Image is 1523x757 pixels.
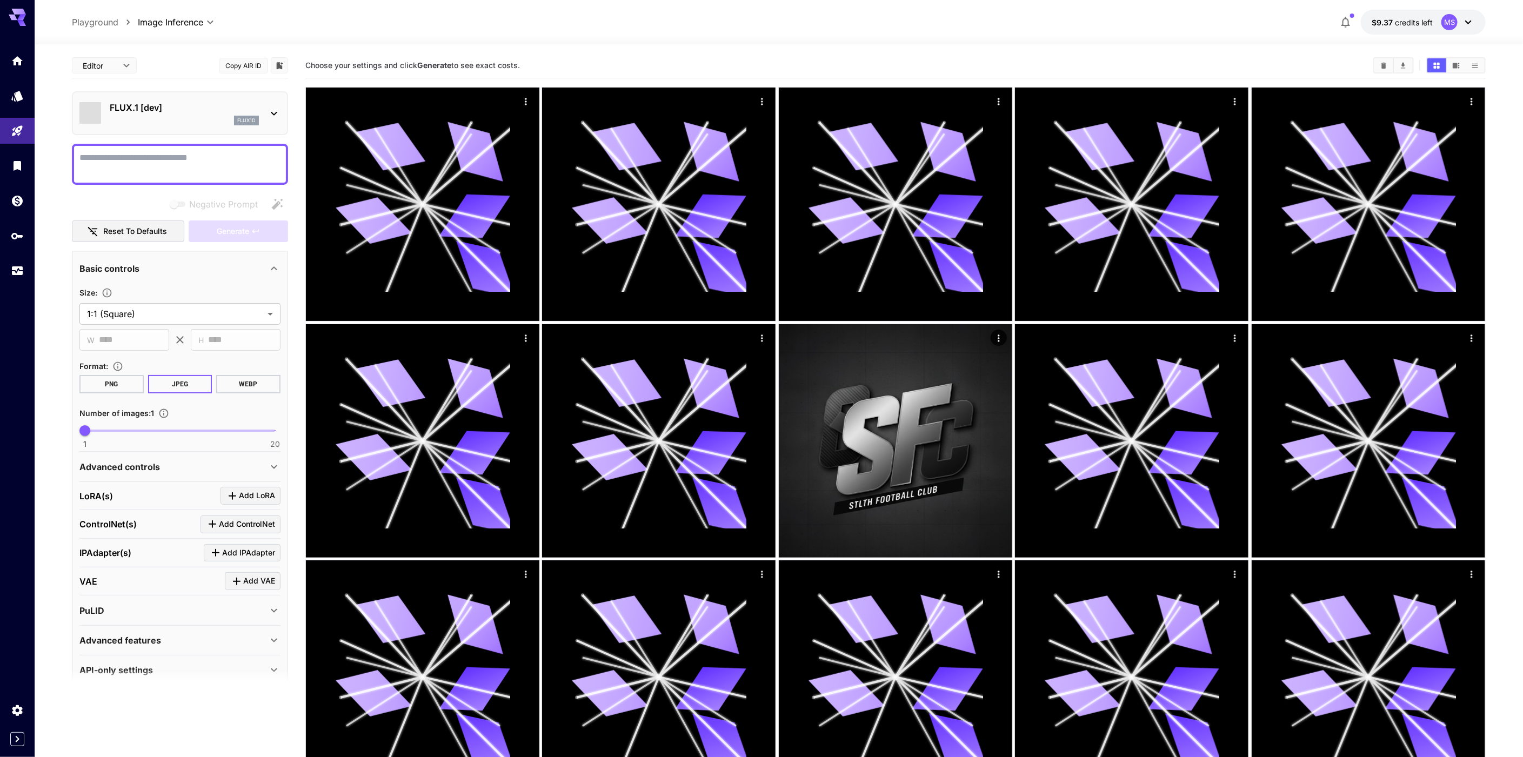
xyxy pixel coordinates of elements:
[991,93,1007,109] div: Actions
[108,361,128,372] button: Choose the file format for the output image.
[11,54,24,68] div: Home
[219,58,268,73] button: Copy AIR ID
[79,460,160,473] p: Advanced controls
[275,59,284,72] button: Add to library
[79,97,280,130] div: FLUX.1 [dev]flux1d
[1426,57,1486,73] div: Show images in grid viewShow images in video viewShow images in list view
[11,229,24,243] div: API Keys
[79,262,139,275] p: Basic controls
[239,489,275,503] span: Add LoRA
[305,61,520,70] span: Choose your settings and click to see exact costs.
[518,566,534,582] div: Actions
[79,546,131,559] p: IPAdapter(s)
[518,330,534,346] div: Actions
[97,287,117,298] button: Adjust the dimensions of the generated image by specifying its width and height in pixels, or sel...
[83,439,86,450] span: 1
[1227,93,1244,109] div: Actions
[1372,18,1395,27] span: $9.37
[110,101,259,114] p: FLUX.1 [dev]
[754,566,771,582] div: Actions
[1464,93,1480,109] div: Actions
[72,16,118,29] a: Playground
[168,197,266,211] span: Negative prompts are not compatible with the selected model.
[79,361,108,371] span: Format :
[222,546,275,560] span: Add IPAdapter
[154,408,173,419] button: Specify how many images to generate in a single request. Each image generation will be charged se...
[1361,10,1486,35] button: $9.37145MS
[219,518,275,531] span: Add ControlNet
[991,330,1007,346] div: Actions
[991,566,1007,582] div: Actions
[243,574,275,588] span: Add VAE
[1441,14,1458,30] div: MS
[198,334,204,346] span: H
[754,93,771,109] div: Actions
[1427,58,1446,72] button: Show images in grid view
[417,61,451,70] b: Generate
[79,664,153,676] p: API-only settings
[79,627,280,653] div: Advanced features
[79,604,104,617] p: PuLID
[237,117,256,124] p: flux1d
[72,220,184,243] button: Reset to defaults
[1447,58,1466,72] button: Show images in video view
[79,408,154,418] span: Number of images : 1
[11,264,24,278] div: Usage
[1227,330,1244,346] div: Actions
[79,288,97,297] span: Size :
[79,375,144,393] button: PNG
[87,307,263,320] span: 1:1 (Square)
[518,93,534,109] div: Actions
[72,16,138,29] nav: breadcrumb
[201,515,280,533] button: Click to add ControlNet
[10,732,24,746] button: Expand sidebar
[83,60,116,71] span: Editor
[138,16,203,29] span: Image Inference
[79,598,280,624] div: PuLID
[1227,566,1244,582] div: Actions
[1373,57,1414,73] div: Clear ImagesDownload All
[779,324,1012,558] img: Z
[225,572,280,590] button: Click to add VAE
[79,575,97,588] p: VAE
[11,124,24,138] div: Playground
[148,375,212,393] button: JPEG
[87,334,95,346] span: W
[1464,566,1480,582] div: Actions
[1394,58,1413,72] button: Download All
[79,454,280,480] div: Advanced controls
[79,256,280,282] div: Basic controls
[1372,17,1433,28] div: $9.37145
[1464,330,1480,346] div: Actions
[1374,58,1393,72] button: Clear Images
[79,634,161,647] p: Advanced features
[221,487,280,505] button: Click to add LoRA
[79,657,280,683] div: API-only settings
[270,439,280,450] span: 20
[1395,18,1433,27] span: credits left
[79,490,113,503] p: LoRA(s)
[79,518,137,531] p: ControlNet(s)
[216,375,280,393] button: WEBP
[1466,58,1485,72] button: Show images in list view
[11,159,24,172] div: Library
[11,89,24,103] div: Models
[11,704,24,717] div: Settings
[204,544,280,562] button: Click to add IPAdapter
[189,198,258,211] span: Negative Prompt
[11,194,24,207] div: Wallet
[754,330,771,346] div: Actions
